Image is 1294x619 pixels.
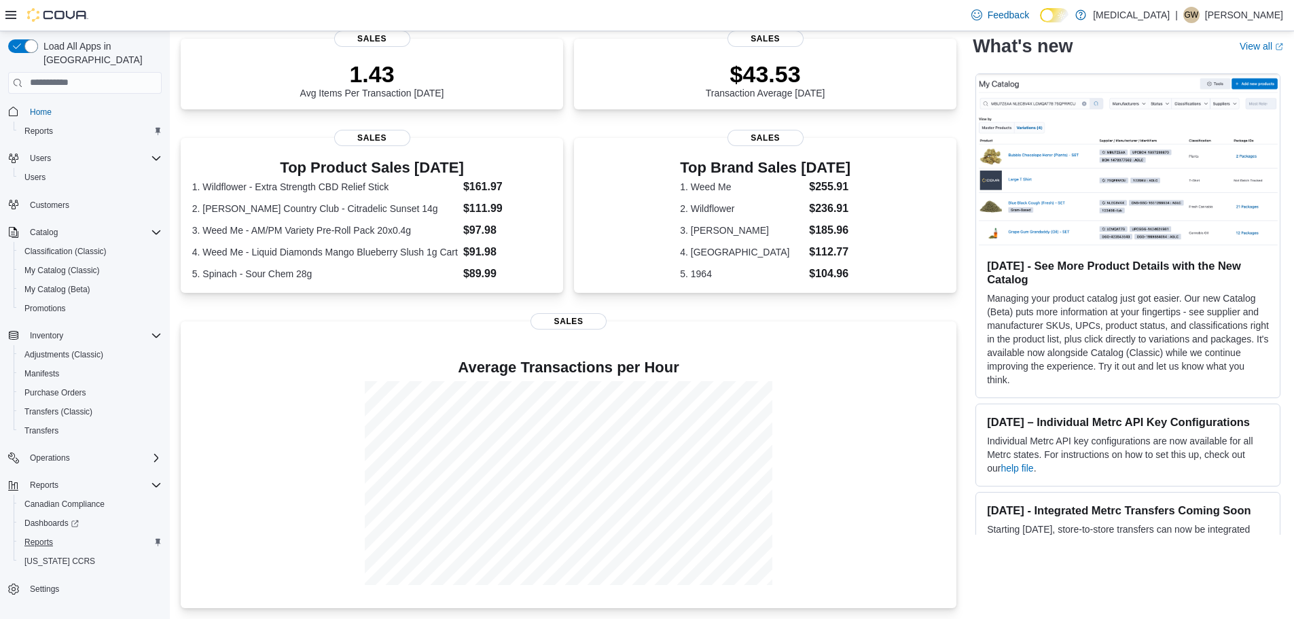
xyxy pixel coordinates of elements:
[24,265,100,276] span: My Catalog (Classic)
[987,415,1269,429] h3: [DATE] – Individual Metrc API Key Configurations
[192,359,946,376] h4: Average Transactions per Hour
[30,480,58,491] span: Reports
[24,387,86,398] span: Purchase Orders
[1001,463,1033,474] a: help file
[19,243,112,260] a: Classification (Classic)
[24,406,92,417] span: Transfers (Classic)
[192,160,552,176] h3: Top Product Sales [DATE]
[987,259,1269,286] h3: [DATE] - See More Product Details with the New Catalog
[24,150,56,166] button: Users
[19,553,101,569] a: [US_STATE] CCRS
[809,179,850,195] dd: $255.91
[19,515,162,531] span: Dashboards
[19,404,162,420] span: Transfers (Classic)
[3,195,167,215] button: Customers
[19,404,98,420] a: Transfers (Classic)
[24,580,162,597] span: Settings
[19,534,58,550] a: Reports
[19,423,162,439] span: Transfers
[3,223,167,242] button: Catalog
[14,495,167,514] button: Canadian Compliance
[14,242,167,261] button: Classification (Classic)
[727,130,804,146] span: Sales
[809,222,850,238] dd: $185.96
[24,284,90,295] span: My Catalog (Beta)
[19,169,51,185] a: Users
[973,35,1073,57] h2: What's new
[463,266,552,282] dd: $89.99
[1240,41,1283,52] a: View allExternal link
[14,122,167,141] button: Reports
[463,244,552,260] dd: $91.98
[14,299,167,318] button: Promotions
[24,328,162,344] span: Inventory
[19,347,162,363] span: Adjustments (Classic)
[30,107,52,118] span: Home
[24,224,63,241] button: Catalog
[1183,7,1200,23] div: Georgie Williams
[24,450,75,466] button: Operations
[1185,7,1199,23] span: GW
[966,1,1035,29] a: Feedback
[3,149,167,168] button: Users
[192,180,458,194] dt: 1. Wildflower - Extra Strength CBD Relief Stick
[680,202,804,215] dt: 2. Wildflower
[1205,7,1283,23] p: [PERSON_NAME]
[24,477,162,493] span: Reports
[706,60,825,88] p: $43.53
[19,123,162,139] span: Reports
[988,8,1029,22] span: Feedback
[1040,22,1041,23] span: Dark Mode
[24,537,53,548] span: Reports
[38,39,162,67] span: Load All Apps in [GEOGRAPHIC_DATA]
[334,31,410,47] span: Sales
[19,553,162,569] span: Washington CCRS
[463,200,552,217] dd: $111.99
[3,102,167,122] button: Home
[14,168,167,187] button: Users
[14,261,167,280] button: My Catalog (Classic)
[27,8,88,22] img: Cova
[30,153,51,164] span: Users
[24,196,162,213] span: Customers
[463,222,552,238] dd: $97.98
[987,434,1269,475] p: Individual Metrc API key configurations are now available for all Metrc states. For instructions ...
[19,496,110,512] a: Canadian Compliance
[19,281,96,298] a: My Catalog (Beta)
[334,130,410,146] span: Sales
[3,476,167,495] button: Reports
[19,366,65,382] a: Manifests
[30,584,59,595] span: Settings
[300,60,444,88] p: 1.43
[192,245,458,259] dt: 4. Weed Me - Liquid Diamonds Mango Blueberry Slush 1g Cart
[19,385,162,401] span: Purchase Orders
[300,60,444,99] div: Avg Items Per Transaction [DATE]
[14,402,167,421] button: Transfers (Classic)
[192,224,458,237] dt: 3. Weed Me - AM/PM Variety Pre-Roll Pack 20x0.4g
[24,103,162,120] span: Home
[706,60,825,99] div: Transaction Average [DATE]
[3,326,167,345] button: Inventory
[192,267,458,281] dt: 5. Spinach - Sour Chem 28g
[24,556,95,567] span: [US_STATE] CCRS
[987,523,1269,590] p: Starting [DATE], store-to-store transfers can now be integrated with Metrc using in [GEOGRAPHIC_D...
[19,123,58,139] a: Reports
[19,496,162,512] span: Canadian Compliance
[24,246,107,257] span: Classification (Classic)
[809,266,850,282] dd: $104.96
[24,349,103,360] span: Adjustments (Classic)
[19,262,105,279] a: My Catalog (Classic)
[24,450,162,466] span: Operations
[19,169,162,185] span: Users
[1093,7,1170,23] p: [MEDICAL_DATA]
[24,224,162,241] span: Catalog
[30,453,70,463] span: Operations
[24,197,75,213] a: Customers
[14,552,167,571] button: [US_STATE] CCRS
[24,104,57,120] a: Home
[463,179,552,195] dd: $161.97
[1175,7,1178,23] p: |
[14,364,167,383] button: Manifests
[30,200,69,211] span: Customers
[19,515,84,531] a: Dashboards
